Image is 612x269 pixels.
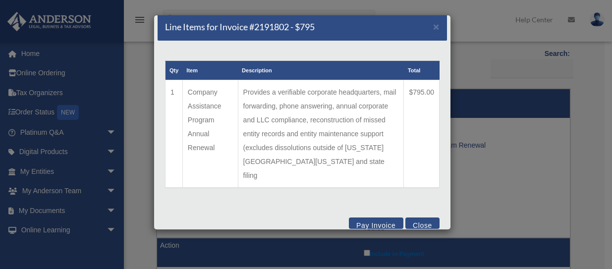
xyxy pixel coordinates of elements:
td: $795.00 [404,80,440,188]
span: × [433,21,440,32]
th: Item [182,61,238,80]
button: Close [405,217,440,229]
td: 1 [166,80,183,188]
th: Qty [166,61,183,80]
th: Total [404,61,440,80]
button: Pay Invoice [349,217,403,229]
h5: Line Items for Invoice #2191802 - $795 [165,21,315,33]
td: Company Assistance Program Annual Renewal [182,80,238,188]
td: Provides a verifiable corporate headquarters, mail forwarding, phone answering, annual corporate ... [238,80,404,188]
button: Close [433,21,440,32]
th: Description [238,61,404,80]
